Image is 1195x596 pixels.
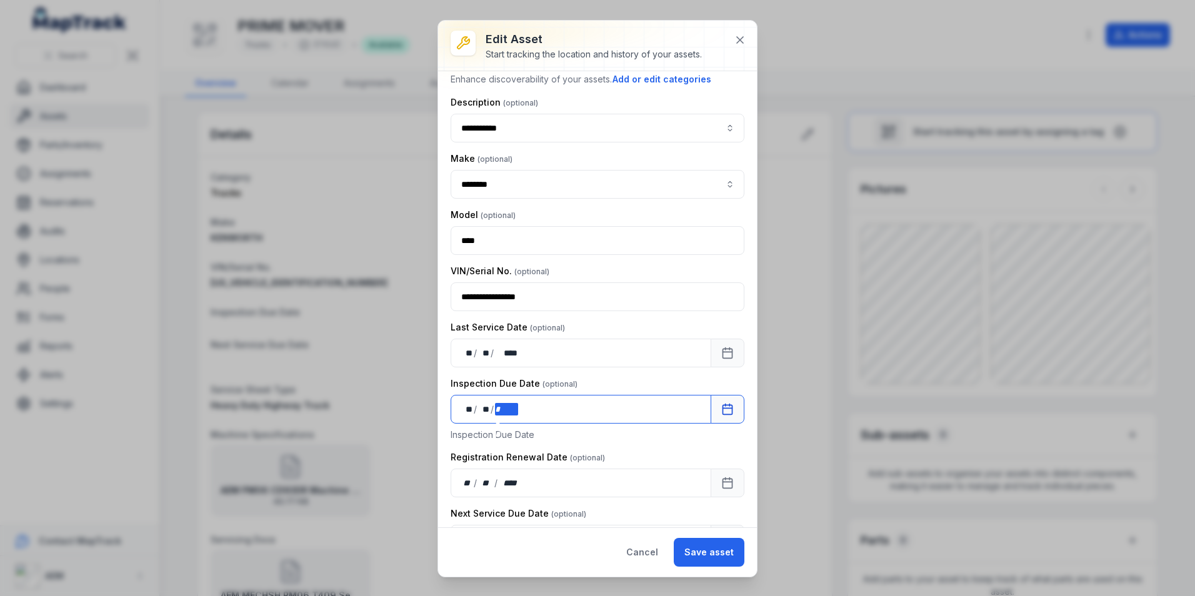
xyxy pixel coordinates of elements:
[474,477,478,489] div: /
[495,403,518,415] div: year,
[461,403,474,415] div: day,
[474,347,478,359] div: /
[474,403,478,415] div: /
[711,395,744,424] button: Calendar
[711,469,744,497] button: Calendar
[711,525,744,554] button: Calendar
[451,72,744,86] p: Enhance discoverability of your assets.
[616,538,669,567] button: Cancel
[461,347,474,359] div: day,
[612,72,712,86] button: Add or edit categories
[495,347,519,359] div: year,
[451,170,744,199] input: asset-edit:cf[8261eee4-602e-4976-b39b-47b762924e3f]-label
[451,265,549,277] label: VIN/Serial No.
[711,339,744,367] button: Calendar
[451,96,538,109] label: Description
[486,31,702,48] h3: Edit asset
[486,48,702,61] div: Start tracking the location and history of your assets.
[478,403,491,415] div: month,
[461,477,474,489] div: day,
[478,347,491,359] div: month,
[451,451,605,464] label: Registration Renewal Date
[494,477,499,489] div: /
[499,477,522,489] div: year,
[478,477,495,489] div: month,
[674,538,744,567] button: Save asset
[451,152,512,165] label: Make
[451,507,586,520] label: Next Service Due Date
[491,403,495,415] div: /
[451,377,577,390] label: Inspection Due Date
[451,321,565,334] label: Last Service Date
[451,429,744,441] p: Inspection Due Date
[451,209,516,221] label: Model
[451,114,744,142] input: asset-edit:description-label
[491,347,495,359] div: /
